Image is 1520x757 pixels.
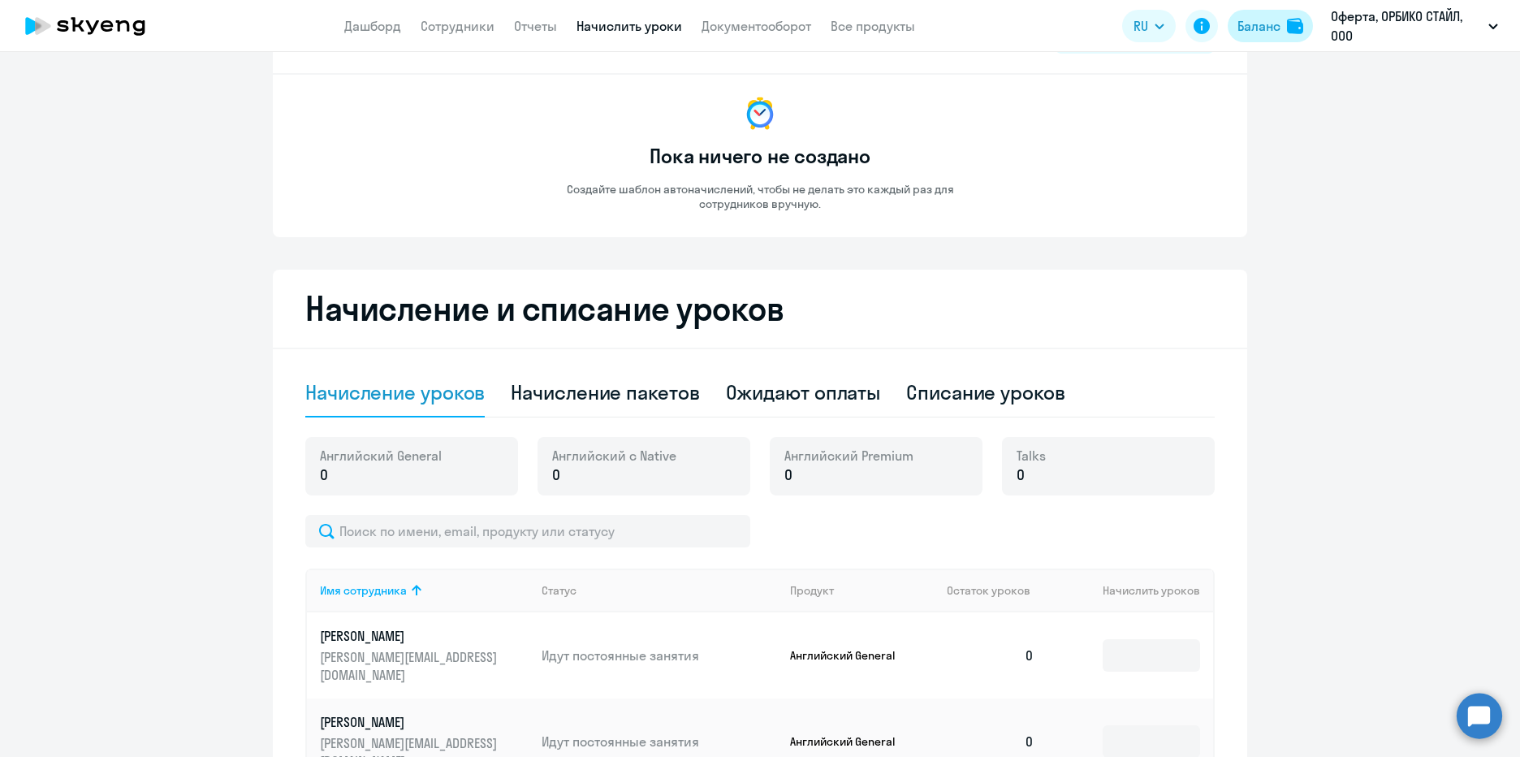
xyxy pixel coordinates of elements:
[947,583,1030,598] span: Остаток уроков
[1047,569,1213,612] th: Начислить уроков
[1323,6,1506,45] button: Оферта, ОРБИКО СТАЙЛ, ООО
[784,447,913,465] span: Английский Premium
[741,94,779,133] img: no-data
[1287,18,1303,34] img: balance
[576,18,682,34] a: Начислить уроки
[1331,6,1482,45] p: Оферта, ОРБИКО СТАЙЛ, ООО
[790,583,935,598] div: Продукт
[421,18,494,34] a: Сотрудники
[305,289,1215,328] h2: Начисление и списание уроков
[305,515,750,547] input: Поиск по имени, email, продукту или статусу
[934,612,1047,699] td: 0
[305,379,485,405] div: Начисление уроков
[552,447,676,465] span: Английский с Native
[542,733,777,751] p: Идут постоянные занятия
[1017,447,1046,465] span: Talks
[511,379,699,405] div: Начисление пакетов
[552,465,560,486] span: 0
[906,379,1065,405] div: Списание уроков
[320,583,529,598] div: Имя сотрудника
[1122,10,1176,42] button: RU
[320,713,502,731] p: [PERSON_NAME]
[320,648,502,684] p: [PERSON_NAME][EMAIL_ADDRESS][DOMAIN_NAME]
[320,447,442,465] span: Английский General
[514,18,557,34] a: Отчеты
[831,18,915,34] a: Все продукты
[1134,16,1148,36] span: RU
[790,648,912,663] p: Английский General
[702,18,811,34] a: Документооборот
[344,18,401,34] a: Дашборд
[533,182,987,211] p: Создайте шаблон автоначислений, чтобы не делать это каждый раз для сотрудников вручную.
[726,379,881,405] div: Ожидают оплаты
[790,734,912,749] p: Английский General
[790,583,834,598] div: Продукт
[784,465,792,486] span: 0
[650,143,870,169] h3: Пока ничего не создано
[947,583,1047,598] div: Остаток уроков
[542,647,777,664] p: Идут постоянные занятия
[320,627,502,645] p: [PERSON_NAME]
[320,583,407,598] div: Имя сотрудника
[1017,465,1025,486] span: 0
[305,15,554,54] h2: Автоначисления
[320,627,529,684] a: [PERSON_NAME][PERSON_NAME][EMAIL_ADDRESS][DOMAIN_NAME]
[1237,16,1280,36] div: Баланс
[542,583,576,598] div: Статус
[320,465,328,486] span: 0
[1228,10,1313,42] button: Балансbalance
[542,583,777,598] div: Статус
